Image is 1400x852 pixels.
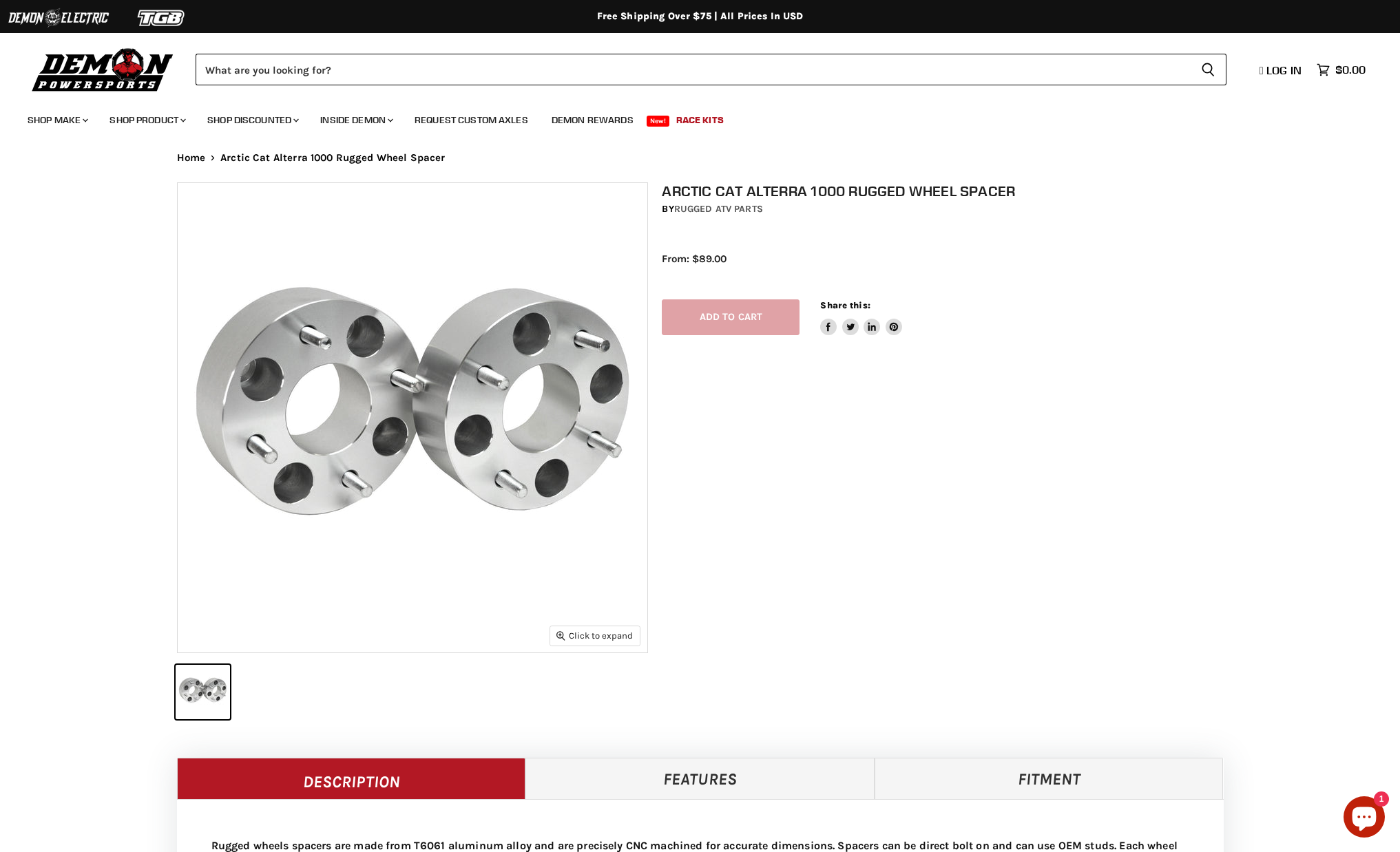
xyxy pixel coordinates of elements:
button: Search [1190,54,1226,85]
span: New! [647,116,670,127]
a: Log in [1253,64,1310,76]
span: Log in [1266,63,1302,77]
span: From: $89.00 [662,253,727,265]
a: Rugged ATV Parts [674,203,763,215]
inbox-online-store-chat: Shopify online store chat [1339,796,1389,841]
a: Demon Rewards [541,106,644,134]
button: Arctic Cat Alterra 1000 Rugged Wheel Spacer thumbnail [176,665,230,719]
form: Product [196,54,1226,85]
a: $0.00 [1310,60,1372,80]
aside: Share this: [820,299,902,336]
nav: Breadcrumbs [149,152,1251,164]
span: Share this: [820,300,870,310]
a: Shop Discounted [197,106,307,134]
a: Shop Make [17,106,96,134]
a: Race Kits [666,106,734,134]
h1: Arctic Cat Alterra 1000 Rugged Wheel Spacer [662,182,1237,200]
a: Description [177,758,526,799]
span: $0.00 [1335,63,1366,76]
div: Free Shipping Over $75 | All Prices In USD [149,10,1251,23]
ul: Main menu [17,100,1362,134]
a: Inside Demon [310,106,401,134]
button: Click to expand [550,626,640,645]
img: TGB Logo 2 [110,5,213,31]
a: Request Custom Axles [404,106,539,134]
a: Home [177,152,206,164]
a: Features [525,758,875,799]
span: Click to expand [556,630,633,641]
div: by [662,202,1237,217]
a: Fitment [875,758,1224,799]
img: Arctic Cat Alterra 1000 Rugged Wheel Spacer [178,183,647,652]
img: Demon Electric Logo 2 [7,5,110,31]
span: Arctic Cat Alterra 1000 Rugged Wheel Spacer [220,152,445,164]
img: Demon Powersports [28,45,178,94]
input: Search [196,54,1190,85]
a: Shop Product [99,106,194,134]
